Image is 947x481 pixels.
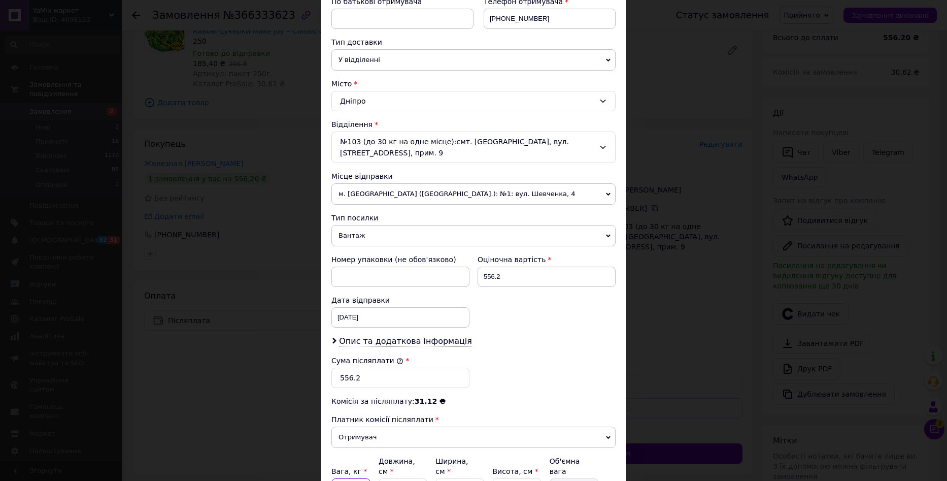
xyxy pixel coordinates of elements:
[478,254,616,265] div: Оціночна вартість
[331,254,469,265] div: Номер упаковки (не обов'язково)
[492,467,538,475] label: Висота, см
[331,396,616,406] div: Комісія за післяплату:
[331,119,616,130] div: Відділення
[331,214,378,222] span: Тип посилки
[339,336,472,346] span: Опис та додаткова інформація
[484,9,616,29] input: +380
[331,183,616,205] span: м. [GEOGRAPHIC_DATA] ([GEOGRAPHIC_DATA].): №1: вул. Шевченка, 4
[331,427,616,448] span: Отримувач
[331,295,469,305] div: Дата відправки
[379,457,415,475] label: Довжина, см
[331,91,616,111] div: Дніпро
[331,172,393,180] span: Місце відправки
[331,79,616,89] div: Місто
[331,225,616,246] span: Вантаж
[331,357,403,365] label: Сума післяплати
[331,415,433,424] span: Платник комісії післяплати
[331,49,616,71] span: У відділенні
[435,457,468,475] label: Ширина, см
[550,456,598,476] div: Об'ємна вага
[331,467,367,475] label: Вага, кг
[331,132,616,163] div: №103 (до 30 кг на одне місце):смт. [GEOGRAPHIC_DATA], вул. [STREET_ADDRESS], прим. 9
[415,397,446,405] span: 31.12 ₴
[331,38,382,46] span: Тип доставки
